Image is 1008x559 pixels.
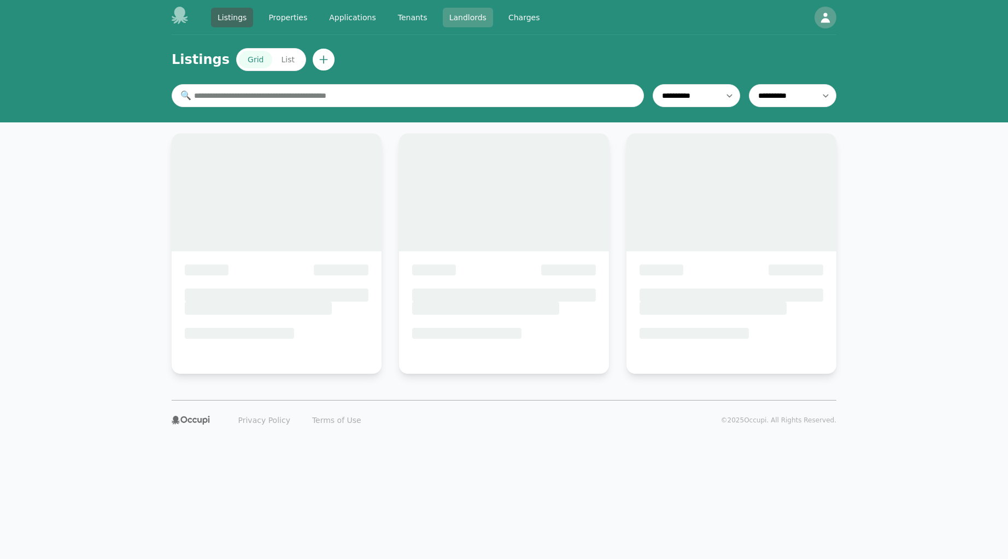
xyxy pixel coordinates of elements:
[502,8,547,27] a: Charges
[211,8,253,27] a: Listings
[172,51,230,68] h1: Listings
[262,8,314,27] a: Properties
[272,51,303,68] button: List
[232,411,297,429] a: Privacy Policy
[721,416,836,425] p: © 2025 Occupi. All Rights Reserved.
[313,49,335,70] button: Create new listing
[443,8,493,27] a: Landlords
[391,8,434,27] a: Tenants
[306,411,368,429] a: Terms of Use
[239,51,272,68] button: Grid
[323,8,383,27] a: Applications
